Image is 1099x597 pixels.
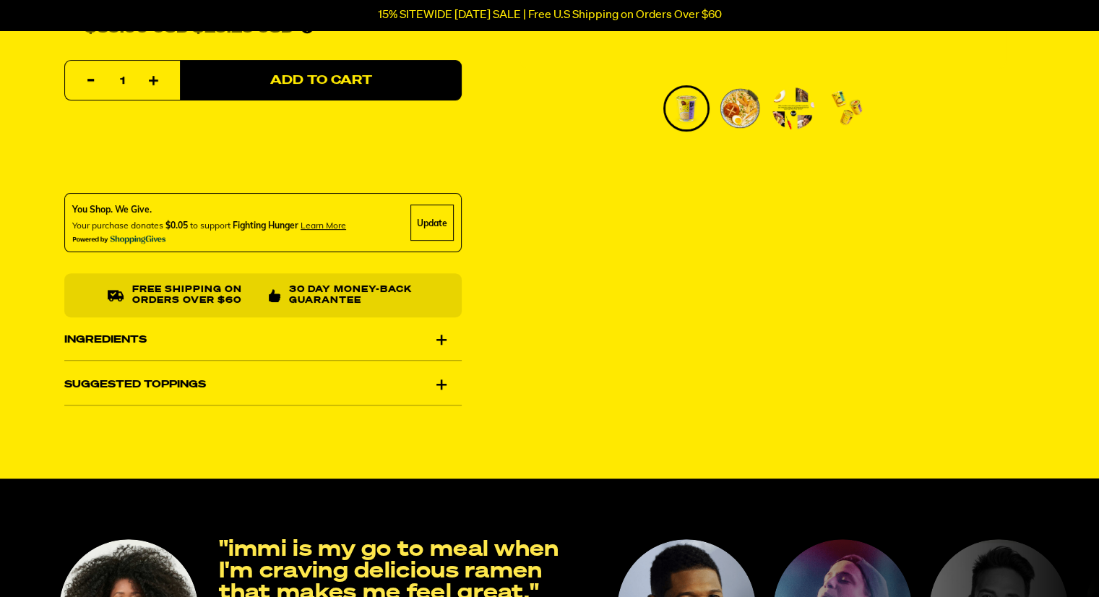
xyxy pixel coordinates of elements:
p: Free shipping on orders over $60 [132,285,257,306]
span: to support [190,220,230,231]
p: 30 Day Money-Back Guarantee [289,285,418,306]
li: Go to slide 4 [824,85,870,132]
img: Powered By ShoppingGives [72,236,166,245]
span: Fighting Hunger [233,220,298,231]
span: Learn more about donating [301,220,346,231]
span: Your purchase donates [72,220,163,231]
div: Update Cause Button [410,205,454,241]
li: Go to slide 2 [717,85,763,132]
li: Go to slide 1 [663,85,710,132]
p: 15% SITEWIDE [DATE] SALE | Free U.S Shipping on Orders Over $60 [378,9,722,22]
div: PDP main carousel thumbnails [520,85,1006,132]
span: $0.05 [165,220,188,231]
img: Roasted "Pork" Tonkotsu Cup Ramen [665,87,707,129]
img: Roasted "Pork" Tonkotsu Cup Ramen [719,87,761,129]
input: quantity [74,61,171,102]
div: Suggested Toppings [64,364,462,405]
img: Roasted "Pork" Tonkotsu Cup Ramen [772,87,814,129]
li: Go to slide 3 [770,85,816,132]
img: Roasted "Pork" Tonkotsu Cup Ramen [826,87,868,129]
div: Ingredients [64,319,462,360]
button: Add to Cart [180,61,462,101]
div: You Shop. We Give. [72,204,346,217]
span: Add to Cart [270,74,371,87]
